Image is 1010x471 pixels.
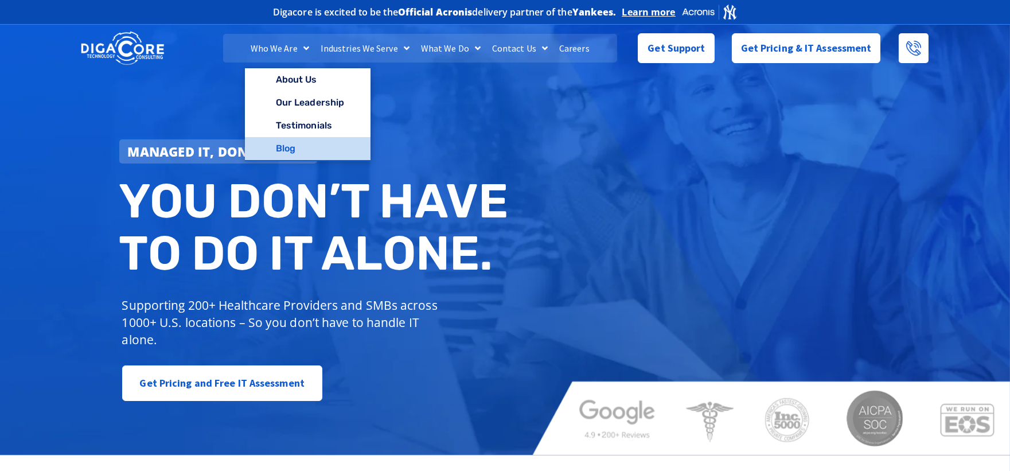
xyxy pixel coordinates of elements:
[681,3,738,20] img: Acronis
[245,114,371,137] a: Testimonials
[122,365,322,401] a: Get Pricing and Free IT Assessment
[553,34,595,63] a: Careers
[572,6,617,18] b: Yankees.
[119,139,318,164] a: Managed IT, done better.
[741,37,872,60] span: Get Pricing & IT Assessment
[81,30,164,67] img: DigaCore Technology Consulting
[273,7,617,17] h2: Digacore is excited to be the delivery partner of the
[622,6,676,18] a: Learn more
[638,33,714,63] a: Get Support
[415,34,486,63] a: What We Do
[315,34,415,63] a: Industries We Serve
[245,68,371,161] ul: Who We Are
[398,6,473,18] b: Official Acronis
[122,297,443,348] p: Supporting 200+ Healthcare Providers and SMBs across 1000+ U.S. locations – So you don’t have to ...
[732,33,881,63] a: Get Pricing & IT Assessment
[140,372,305,395] span: Get Pricing and Free IT Assessment
[119,175,514,280] h2: You don’t have to do IT alone.
[648,37,705,60] span: Get Support
[245,68,371,91] a: About Us
[128,143,309,160] strong: Managed IT, done better.
[486,34,553,63] a: Contact Us
[245,34,315,63] a: Who We Are
[245,91,371,114] a: Our Leadership
[223,34,617,63] nav: Menu
[245,137,371,160] a: Blog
